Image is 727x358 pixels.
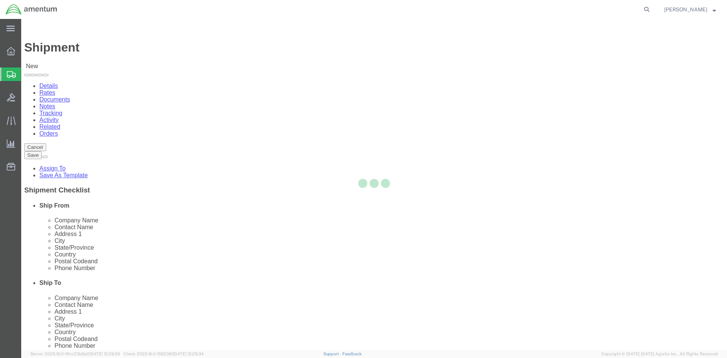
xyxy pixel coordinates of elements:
[664,5,716,14] button: [PERSON_NAME]
[5,4,58,15] img: logo
[323,352,342,356] a: Support
[89,352,120,356] span: [DATE] 12:29:29
[664,5,707,14] span: Robyn Williams
[601,351,718,357] span: Copyright © [DATE]-[DATE] Agistix Inc., All Rights Reserved
[173,352,204,356] span: [DATE] 12:25:34
[342,352,362,356] a: Feedback
[123,352,204,356] span: Client: 2025.16.0-1592391
[30,352,120,356] span: Server: 2025.16.0-1ffcc23b9e2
